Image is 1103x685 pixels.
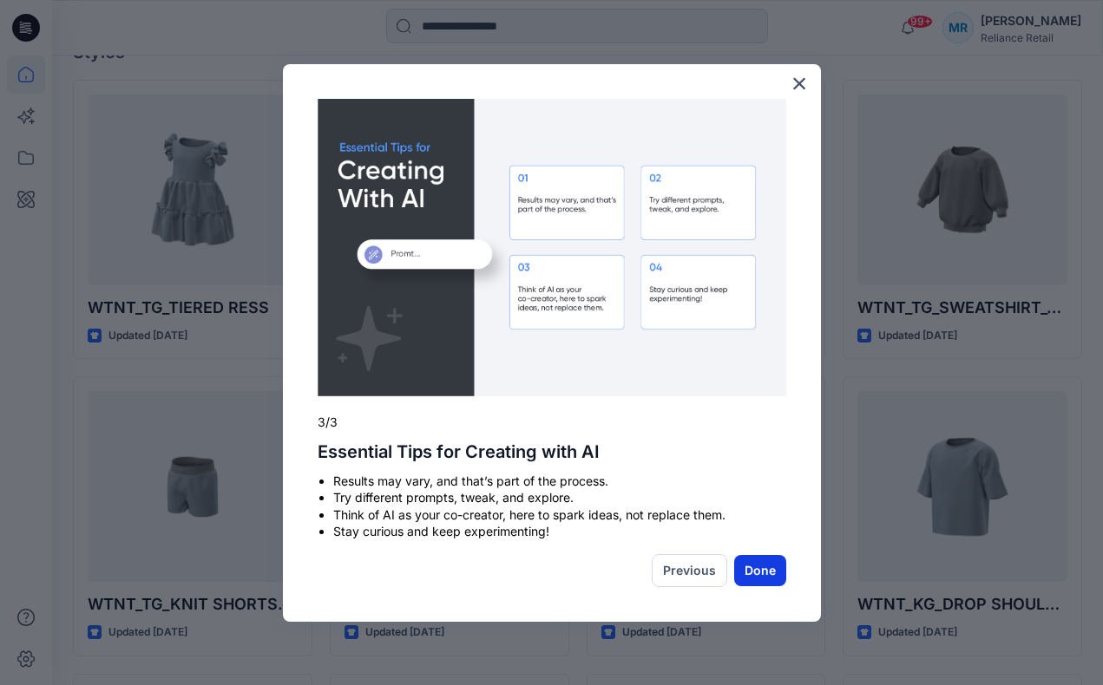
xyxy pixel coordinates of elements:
[333,489,786,506] li: Try different prompts, tweak, and explore.
[652,554,727,587] button: Previous
[791,69,808,97] button: Close
[734,555,786,586] button: Done
[333,506,786,524] li: Think of AI as your co-creator, here to spark ideas, not replace them.
[333,523,786,540] li: Stay curious and keep experimenting!
[318,414,786,431] p: 3/3
[318,441,786,462] h2: Essential Tips for Creating with AI
[333,473,786,490] li: Results may vary, and that’s part of the process.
